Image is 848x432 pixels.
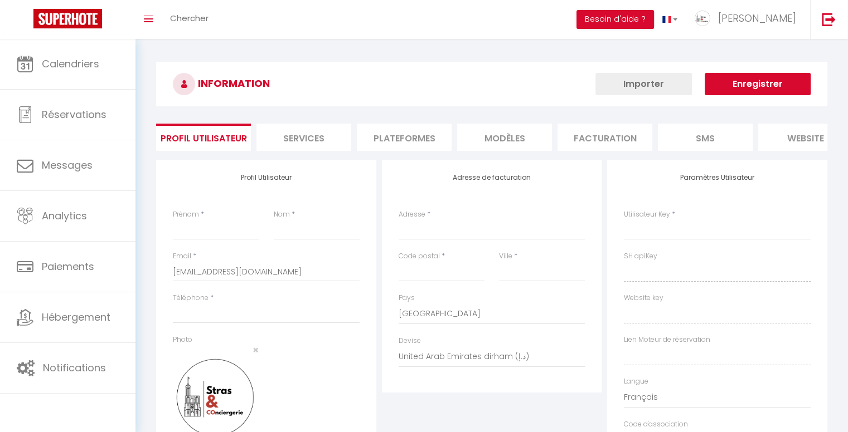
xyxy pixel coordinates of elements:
[42,107,106,121] span: Réservations
[624,293,663,303] label: Website key
[42,209,87,223] span: Analytics
[173,335,192,345] label: Photo
[457,124,552,151] li: MODÈLES
[624,419,688,430] label: Code d'association
[170,12,209,24] span: Chercher
[43,361,106,375] span: Notifications
[173,209,199,220] label: Prénom
[42,259,94,273] span: Paiements
[624,209,670,220] label: Utilisateur Key
[705,73,811,95] button: Enregistrer
[173,293,209,303] label: Téléphone
[718,11,796,25] span: [PERSON_NAME]
[156,62,827,106] h3: INFORMATION
[156,124,251,151] li: Profil Utilisateur
[658,124,753,151] li: SMS
[624,174,811,181] h4: Paramètres Utilisateur
[399,336,421,346] label: Devise
[822,12,836,26] img: logout
[399,251,440,262] label: Code postal
[595,73,692,95] button: Importer
[253,343,259,357] span: ×
[253,345,259,355] button: Close
[694,10,711,27] img: ...
[173,251,191,262] label: Email
[42,158,93,172] span: Messages
[399,174,585,181] h4: Adresse de facturation
[357,124,452,151] li: Plateformes
[399,293,415,303] label: Pays
[624,335,710,345] label: Lien Moteur de réservation
[499,251,512,262] label: Ville
[558,124,652,151] li: Facturation
[399,209,425,220] label: Adresse
[42,310,110,324] span: Hébergement
[9,4,42,38] button: Ouvrir le widget de chat LiveChat
[274,209,290,220] label: Nom
[33,9,102,28] img: Super Booking
[624,251,657,262] label: SH apiKey
[173,174,360,181] h4: Profil Utilisateur
[624,376,648,387] label: Langue
[42,57,99,71] span: Calendriers
[576,10,654,29] button: Besoin d'aide ?
[256,124,351,151] li: Services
